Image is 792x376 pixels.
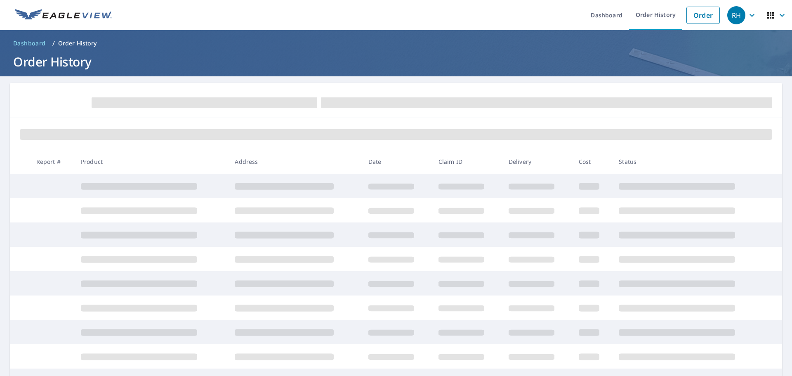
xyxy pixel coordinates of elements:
[58,39,97,47] p: Order History
[13,39,46,47] span: Dashboard
[10,37,49,50] a: Dashboard
[10,37,782,50] nav: breadcrumb
[572,149,613,174] th: Cost
[432,149,502,174] th: Claim ID
[74,149,228,174] th: Product
[52,38,55,48] li: /
[228,149,361,174] th: Address
[10,53,782,70] h1: Order History
[727,6,745,24] div: RH
[362,149,432,174] th: Date
[502,149,572,174] th: Delivery
[686,7,720,24] a: Order
[612,149,766,174] th: Status
[15,9,112,21] img: EV Logo
[30,149,74,174] th: Report #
